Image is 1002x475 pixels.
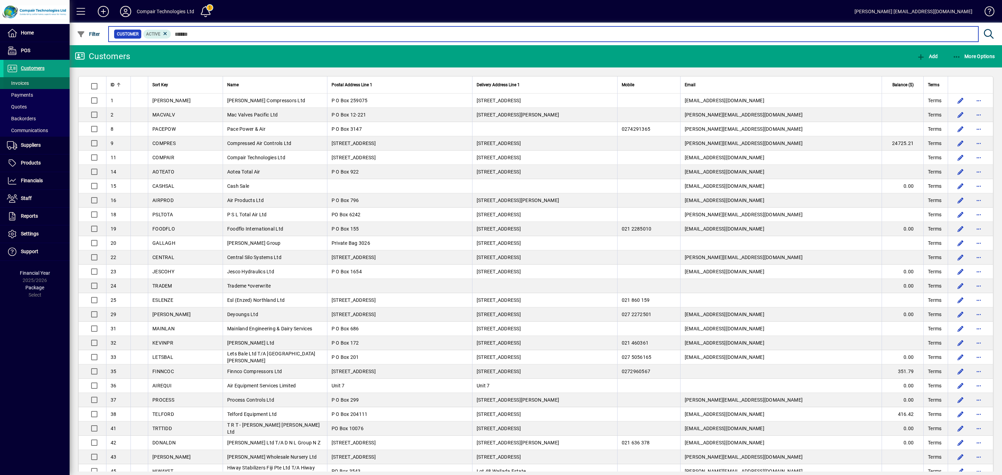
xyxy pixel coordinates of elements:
[915,50,939,63] button: Add
[685,126,803,132] span: [PERSON_NAME][EMAIL_ADDRESS][DOMAIN_NAME]
[227,312,258,317] span: Deyoungs Ltd
[882,136,923,151] td: 24725.21
[227,351,316,363] span: Lets Bale Ltd T/A [GEOGRAPHIC_DATA][PERSON_NAME]
[332,155,376,160] span: [STREET_ADDRESS]
[685,183,764,189] span: [EMAIL_ADDRESS][DOMAIN_NAME]
[685,312,764,317] span: [EMAIL_ADDRESS][DOMAIN_NAME]
[973,366,984,377] button: More options
[332,397,359,403] span: P O Box 299
[928,382,941,389] span: Terms
[955,138,966,149] button: Edit
[227,212,267,217] span: P S L Total Air Ltd
[928,368,941,375] span: Terms
[21,65,45,71] span: Customers
[111,426,117,431] span: 41
[332,240,370,246] span: Private Bag 3026
[332,354,359,360] span: P O Box 201
[928,154,941,161] span: Terms
[152,297,173,303] span: ESLENZE
[477,155,521,160] span: [STREET_ADDRESS]
[928,339,941,346] span: Terms
[332,98,368,103] span: P O Box 259075
[3,172,70,190] a: Financials
[111,240,117,246] span: 20
[332,411,368,417] span: P O Box 204111
[3,42,70,59] a: POS
[3,243,70,260] a: Support
[955,237,966,249] button: Edit
[3,101,70,113] a: Quotes
[955,280,966,291] button: Edit
[882,364,923,379] td: 351.79
[332,255,376,260] span: [STREET_ADDRESS]
[973,394,984,405] button: More options
[477,312,521,317] span: [STREET_ADDRESS]
[955,166,966,177] button: Edit
[622,312,652,317] span: 027 2272501
[928,140,941,147] span: Terms
[973,138,984,149] button: More options
[111,312,117,317] span: 29
[477,140,521,146] span: [STREET_ADDRESS]
[3,89,70,101] a: Payments
[685,255,803,260] span: [PERSON_NAME][EMAIL_ADDRESS][DOMAIN_NAME]
[227,81,323,89] div: Name
[111,126,113,132] span: 8
[3,24,70,42] a: Home
[152,112,175,118] span: MACVALV
[152,397,174,403] span: PROCESS
[227,269,274,274] span: Jesco Hydraulics Ltd
[111,326,117,331] span: 31
[973,195,984,206] button: More options
[143,30,171,39] mat-chip: Activation Status: Active
[152,340,173,346] span: KEVINPR
[973,266,984,277] button: More options
[955,252,966,263] button: Edit
[227,126,265,132] span: Pace Power & Air
[928,168,941,175] span: Terms
[928,396,941,403] span: Terms
[685,140,803,146] span: [PERSON_NAME][EMAIL_ADDRESS][DOMAIN_NAME]
[332,212,361,217] span: PO Box 6242
[332,269,362,274] span: P O Box 1654
[227,183,249,189] span: Cash Sale
[928,311,941,318] span: Terms
[973,109,984,120] button: More options
[21,142,41,148] span: Suppliers
[227,98,305,103] span: [PERSON_NAME] Compressors Ltd
[685,212,803,217] span: [PERSON_NAME][EMAIL_ADDRESS][DOMAIN_NAME]
[152,312,191,317] span: [PERSON_NAME]
[882,379,923,393] td: 0.00
[955,437,966,448] button: Edit
[152,169,174,175] span: AOTEATO
[882,436,923,450] td: 0.00
[955,366,966,377] button: Edit
[332,326,359,331] span: P O Box 686
[854,6,972,17] div: [PERSON_NAME] [EMAIL_ADDRESS][DOMAIN_NAME]
[227,198,264,203] span: Air Products Ltd
[973,223,984,234] button: More options
[622,126,651,132] span: 0274291365
[477,169,521,175] span: [STREET_ADDRESS]
[955,223,966,234] button: Edit
[477,269,521,274] span: [STREET_ADDRESS]
[25,285,44,290] span: Package
[928,439,941,446] span: Terms
[111,383,117,388] span: 36
[21,48,30,53] span: POS
[227,422,320,435] span: T R T - [PERSON_NAME] [PERSON_NAME] Ltd
[685,169,764,175] span: [EMAIL_ADDRESS][DOMAIN_NAME]
[685,81,695,89] span: Email
[332,340,359,346] span: P O Box 172
[973,166,984,177] button: More options
[111,369,117,374] span: 35
[928,197,941,204] span: Terms
[227,326,312,331] span: Mainland Engineering & Dairy Services
[955,209,966,220] button: Edit
[152,326,175,331] span: MAINLAN
[685,81,877,89] div: Email
[928,411,941,418] span: Terms
[137,6,194,17] div: Compair Technologies Ltd
[7,128,48,133] span: Communications
[3,154,70,172] a: Products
